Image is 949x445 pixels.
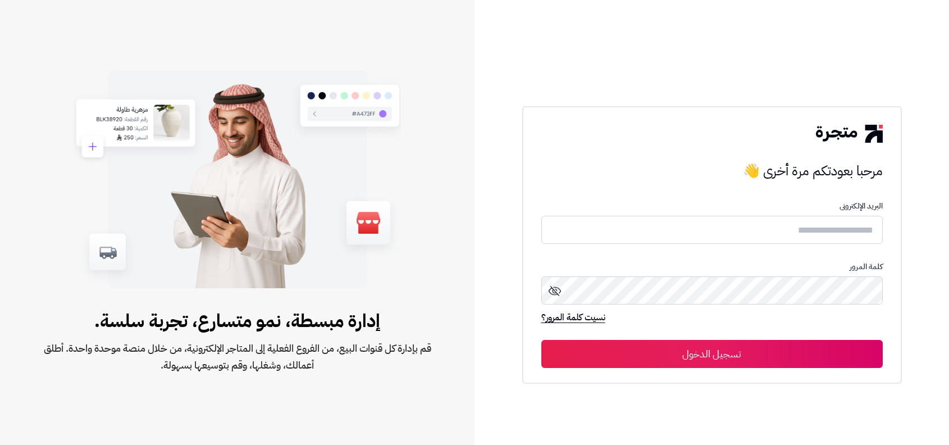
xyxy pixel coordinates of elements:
h3: مرحبا بعودتكم مرة أخرى 👋 [541,160,883,182]
p: البريد الإلكترونى [541,202,883,211]
span: قم بإدارة كل قنوات البيع، من الفروع الفعلية إلى المتاجر الإلكترونية، من خلال منصة موحدة واحدة. أط... [36,340,439,374]
button: تسجيل الدخول [541,340,883,368]
a: نسيت كلمة المرور؟ [541,311,605,326]
p: كلمة المرور [541,262,883,271]
span: إدارة مبسطة، نمو متسارع، تجربة سلسة. [36,307,439,334]
img: logo-2.png [816,125,882,143]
